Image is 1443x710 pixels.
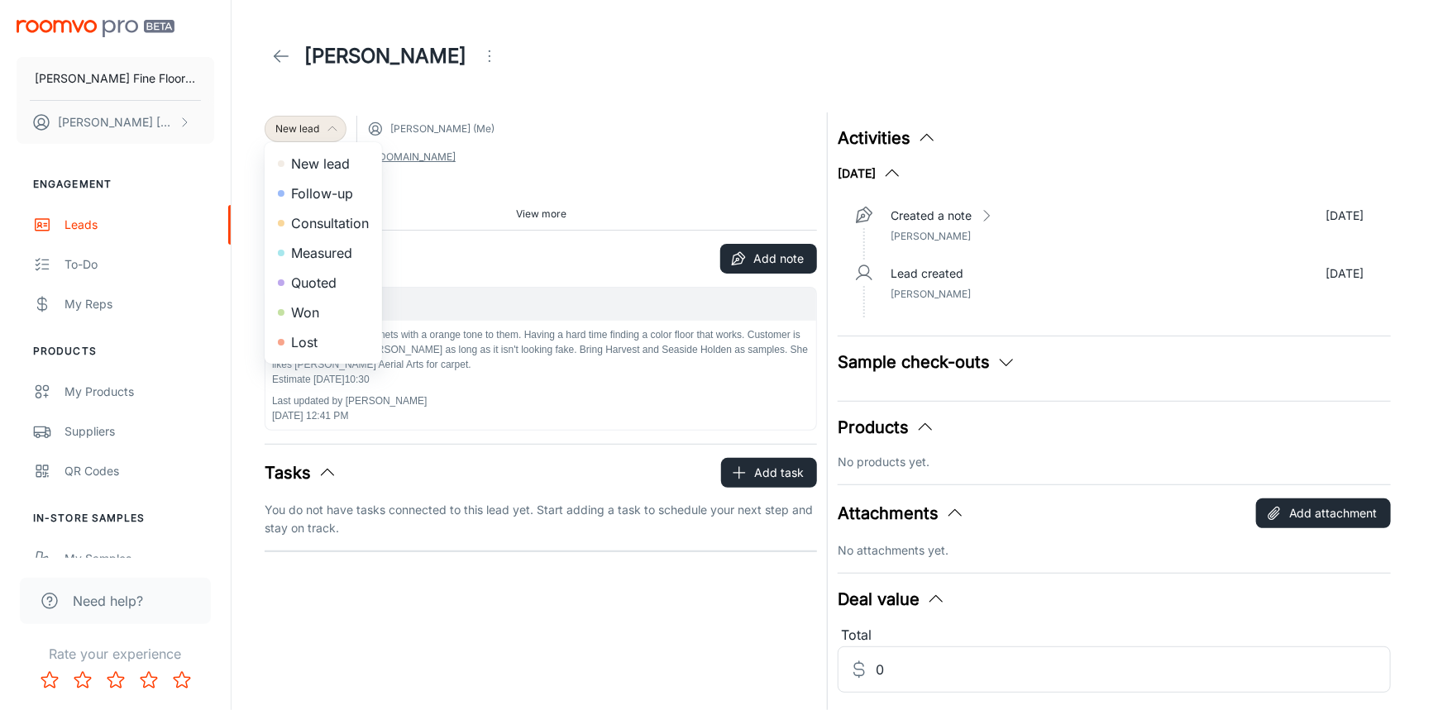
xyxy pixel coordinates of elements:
[265,149,382,179] li: New lead
[265,238,382,268] li: Measured
[265,179,382,208] li: Follow-up
[265,268,382,298] li: Quoted
[265,208,382,238] li: Consultation
[265,298,382,327] li: Won
[265,327,382,357] li: Lost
